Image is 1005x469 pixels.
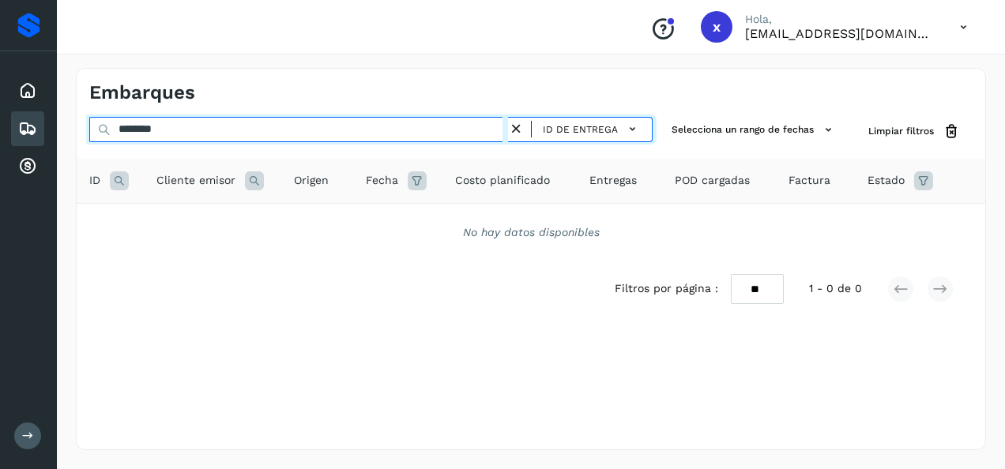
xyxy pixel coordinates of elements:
[745,13,935,26] p: Hola,
[294,172,329,189] span: Origen
[789,172,830,189] span: Factura
[97,224,965,241] div: No hay datos disponibles
[856,117,973,146] button: Limpiar filtros
[156,172,235,189] span: Cliente emisor
[745,26,935,41] p: xmgm@transportesser.com.mx
[868,172,905,189] span: Estado
[868,124,934,138] span: Limpiar filtros
[89,172,100,189] span: ID
[665,117,843,143] button: Selecciona un rango de fechas
[809,280,862,297] span: 1 - 0 de 0
[11,149,44,184] div: Cuentas por cobrar
[589,172,637,189] span: Entregas
[455,172,550,189] span: Costo planificado
[675,172,750,189] span: POD cargadas
[366,172,398,189] span: Fecha
[11,111,44,146] div: Embarques
[538,118,646,141] button: ID de entrega
[543,122,618,137] span: ID de entrega
[615,280,718,297] span: Filtros por página :
[89,81,195,104] h4: Embarques
[11,73,44,108] div: Inicio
